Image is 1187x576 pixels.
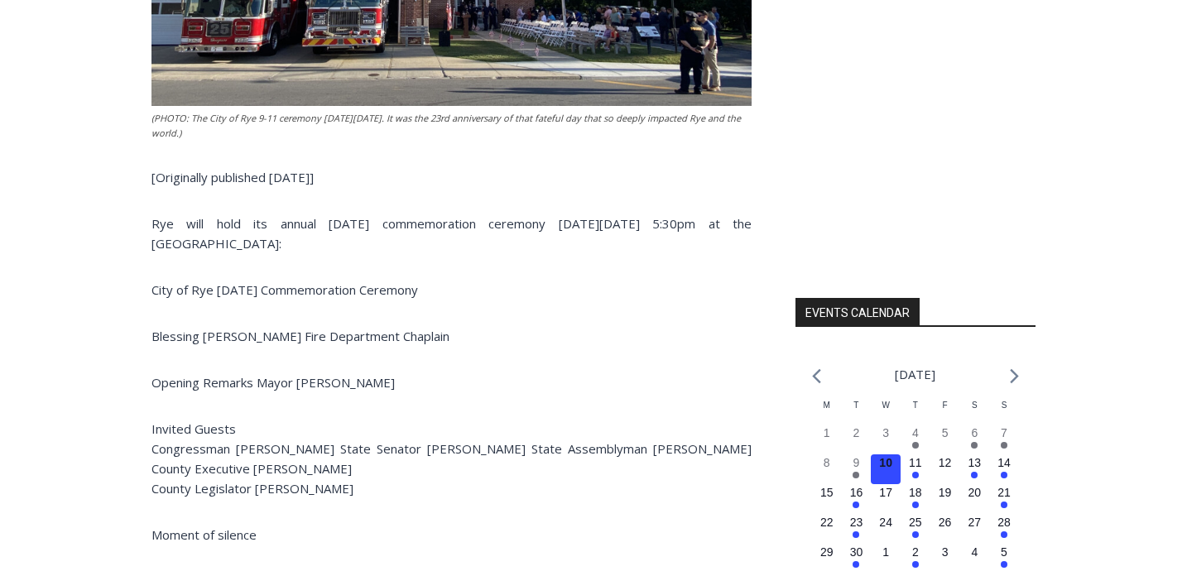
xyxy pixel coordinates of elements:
time: 28 [997,516,1011,529]
span: T [913,401,918,410]
em: Has events [912,531,919,538]
div: Wednesday [871,399,901,425]
em: Has events [853,472,859,478]
em: Has events [912,442,919,449]
span: S [972,401,978,410]
button: 1 [871,544,901,574]
time: 15 [820,486,834,499]
time: 30 [850,545,863,559]
time: 18 [909,486,922,499]
em: Has events [1001,561,1007,568]
time: 23 [850,516,863,529]
button: 27 [959,514,989,544]
time: 7 [1001,426,1007,439]
button: 21 Has events [989,484,1019,514]
em: Has events [912,561,919,568]
div: "[PERSON_NAME] and I covered the [DATE] Parade, which was a really eye opening experience as I ha... [418,1,782,161]
div: Tuesday [842,399,872,425]
p: Rye will hold its annual [DATE] commemoration ceremony [DATE][DATE] 5:30pm at the [GEOGRAPHIC_DATA]: [151,214,752,253]
time: 19 [939,486,952,499]
button: 10 [871,454,901,484]
span: W [882,401,889,410]
em: Has events [853,531,859,538]
button: 5 Has events [989,544,1019,574]
span: F [943,401,948,410]
time: 21 [997,486,1011,499]
em: Has events [853,561,859,568]
button: 30 Has events [842,544,872,574]
time: 6 [971,426,978,439]
a: Intern @ [DOMAIN_NAME] [398,161,802,206]
button: 8 [812,454,842,484]
p: Blessing [PERSON_NAME] Fire Department Chaplain [151,326,752,346]
time: 2 [853,426,860,439]
em: Has events [971,442,978,449]
time: 2 [912,545,919,559]
time: 4 [971,545,978,559]
time: 14 [997,456,1011,469]
li: [DATE] [895,363,935,386]
em: Has events [1001,442,1007,449]
button: 26 [930,514,960,544]
p: [Originally published [DATE]] [151,167,752,187]
button: 3 [871,425,901,454]
button: 29 [812,544,842,574]
time: 9 [853,456,860,469]
span: M [824,401,830,410]
button: 20 [959,484,989,514]
time: 3 [942,545,949,559]
p: Invited Guests Congressman [PERSON_NAME] State Senator [PERSON_NAME] State Assemblyman [PERSON_NA... [151,419,752,498]
p: City of Rye [DATE] Commemoration Ceremony [151,280,752,300]
time: 20 [968,486,982,499]
em: Has events [912,502,919,508]
button: 4 Has events [901,425,930,454]
a: Next month [1010,368,1019,384]
button: 2 Has events [901,544,930,574]
p: Moment of silence [151,525,752,545]
em: Has events [853,502,859,508]
time: 8 [824,456,830,469]
button: 6 Has events [959,425,989,454]
button: 9 Has events [842,454,872,484]
div: Friday [930,399,960,425]
time: 25 [909,516,922,529]
button: 11 Has events [901,454,930,484]
time: 22 [820,516,834,529]
h2: Events Calendar [795,298,920,326]
p: Opening Remarks Mayor [PERSON_NAME] [151,372,752,392]
button: 3 [930,544,960,574]
button: 13 Has events [959,454,989,484]
time: 27 [968,516,982,529]
time: 13 [968,456,982,469]
em: Has events [1001,502,1007,508]
time: 29 [820,545,834,559]
div: Thursday [901,399,930,425]
time: 1 [824,426,830,439]
time: 3 [882,426,889,439]
time: 5 [1001,545,1007,559]
span: T [853,401,858,410]
button: 25 Has events [901,514,930,544]
button: 16 Has events [842,484,872,514]
button: 22 [812,514,842,544]
button: 2 [842,425,872,454]
time: 10 [879,456,892,469]
button: 1 [812,425,842,454]
em: Has events [1001,531,1007,538]
button: 15 [812,484,842,514]
button: 7 Has events [989,425,1019,454]
button: 18 Has events [901,484,930,514]
time: 1 [882,545,889,559]
time: 24 [879,516,892,529]
button: 24 [871,514,901,544]
time: 12 [939,456,952,469]
span: S [1002,401,1007,410]
figcaption: (PHOTO: The City of Rye 9-11 ceremony [DATE][DATE]. It was the 23rd anniversary of that fateful d... [151,111,752,140]
em: Has events [912,472,919,478]
span: Intern @ [DOMAIN_NAME] [433,165,767,202]
time: 11 [909,456,922,469]
time: 16 [850,486,863,499]
button: 17 [871,484,901,514]
button: 14 Has events [989,454,1019,484]
button: 12 [930,454,960,484]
